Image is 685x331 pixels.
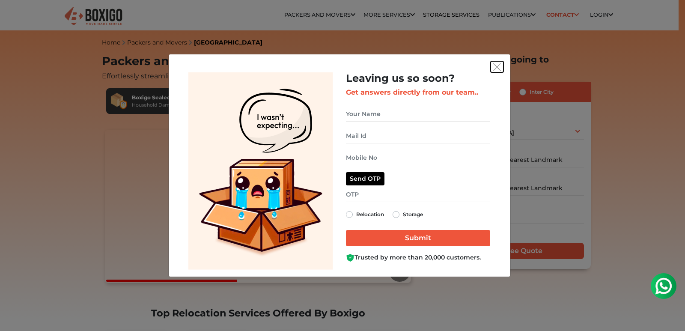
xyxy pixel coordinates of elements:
[403,209,423,220] label: Storage
[346,230,490,246] input: Submit
[346,187,490,202] input: OTP
[346,150,490,165] input: Mobile No
[9,9,26,26] img: whatsapp-icon.svg
[346,128,490,143] input: Mail Id
[356,209,384,220] label: Relocation
[188,72,333,270] img: Lead Welcome Image
[346,88,490,96] h3: Get answers directly from our team..
[346,72,490,85] h2: Leaving us so soon?
[346,107,490,122] input: Your Name
[346,172,384,185] button: Send OTP
[493,63,501,71] img: exit
[346,253,490,262] div: Trusted by more than 20,000 customers.
[346,253,354,262] img: Boxigo Customer Shield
